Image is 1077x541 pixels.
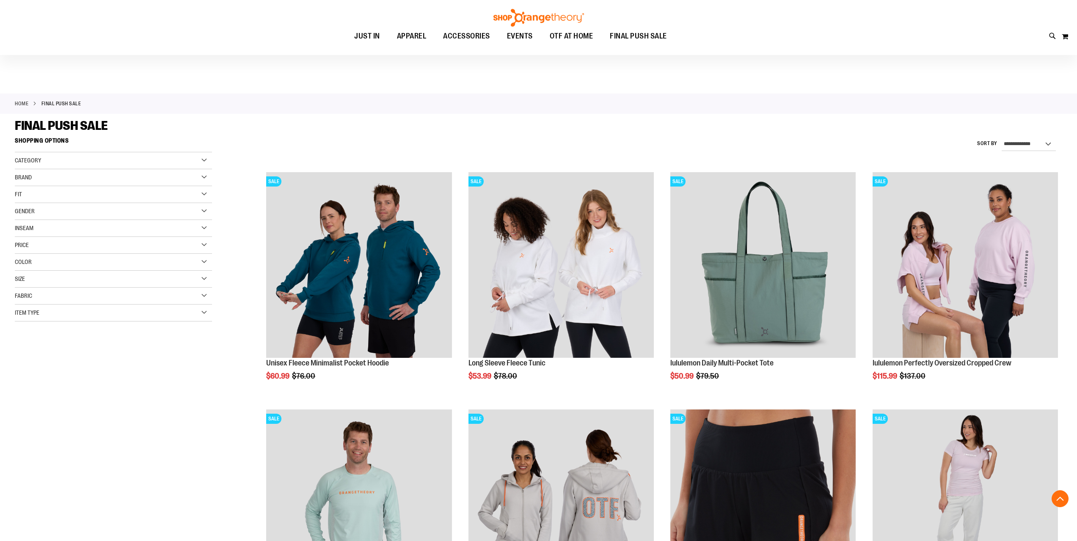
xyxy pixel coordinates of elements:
span: $53.99 [468,372,493,380]
span: OTF AT HOME [550,27,593,46]
span: SALE [468,414,484,424]
span: $50.99 [670,372,695,380]
span: Gender [15,208,35,214]
span: FINAL PUSH SALE [15,118,108,133]
img: lululemon Daily Multi-Pocket Tote [670,172,856,357]
span: $76.00 [292,372,317,380]
a: FINAL PUSH SALE [601,27,675,46]
button: Back To Top [1052,490,1069,507]
label: Sort By [977,140,997,147]
div: product [262,168,456,401]
img: Product image for Fleece Long Sleeve [468,172,654,357]
span: $60.99 [266,372,291,380]
a: APPAREL [388,27,435,46]
div: product [464,168,658,401]
a: Unisex Fleece Minimalist Pocket Hoodie [266,359,389,367]
span: SALE [266,176,281,187]
img: Unisex Fleece Minimalist Pocket Hoodie [266,172,452,357]
span: $79.50 [696,372,720,380]
span: SALE [670,176,686,187]
span: ACCESSORIES [443,27,490,46]
span: SALE [266,414,281,424]
span: $115.99 [873,372,898,380]
span: Item Type [15,309,39,316]
a: lululemon Daily Multi-Pocket Tote [670,359,774,367]
span: $78.00 [494,372,518,380]
a: lululemon Perfectly Oversized Cropped Crew [873,359,1011,367]
span: SALE [670,414,686,424]
a: Home [15,100,28,107]
span: Price [15,242,29,248]
span: SALE [873,176,888,187]
a: lululemon Daily Multi-Pocket ToteSALE [670,172,856,359]
a: lululemon Perfectly Oversized Cropped CrewSALE [873,172,1058,359]
span: Category [15,157,41,164]
a: OTF AT HOME [541,27,602,46]
span: EVENTS [507,27,533,46]
span: Fabric [15,292,32,299]
span: FINAL PUSH SALE [610,27,667,46]
span: APPAREL [397,27,427,46]
a: Unisex Fleece Minimalist Pocket HoodieSALE [266,172,452,359]
span: JUST IN [354,27,380,46]
div: product [666,168,860,401]
span: SALE [468,176,484,187]
a: JUST IN [346,27,388,46]
a: EVENTS [499,27,541,46]
a: ACCESSORIES [435,27,499,46]
img: lululemon Perfectly Oversized Cropped Crew [873,172,1058,357]
span: SALE [873,414,888,424]
a: Product image for Fleece Long SleeveSALE [468,172,654,359]
span: Color [15,258,32,265]
span: Inseam [15,225,33,231]
strong: FINAL PUSH SALE [41,100,81,107]
a: Long Sleeve Fleece Tunic [468,359,545,367]
span: Size [15,275,25,282]
span: Brand [15,174,32,181]
div: product [868,168,1062,401]
strong: Shopping Options [15,133,212,152]
span: Fit [15,191,22,198]
img: Shop Orangetheory [492,9,585,27]
span: $137.00 [900,372,927,380]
